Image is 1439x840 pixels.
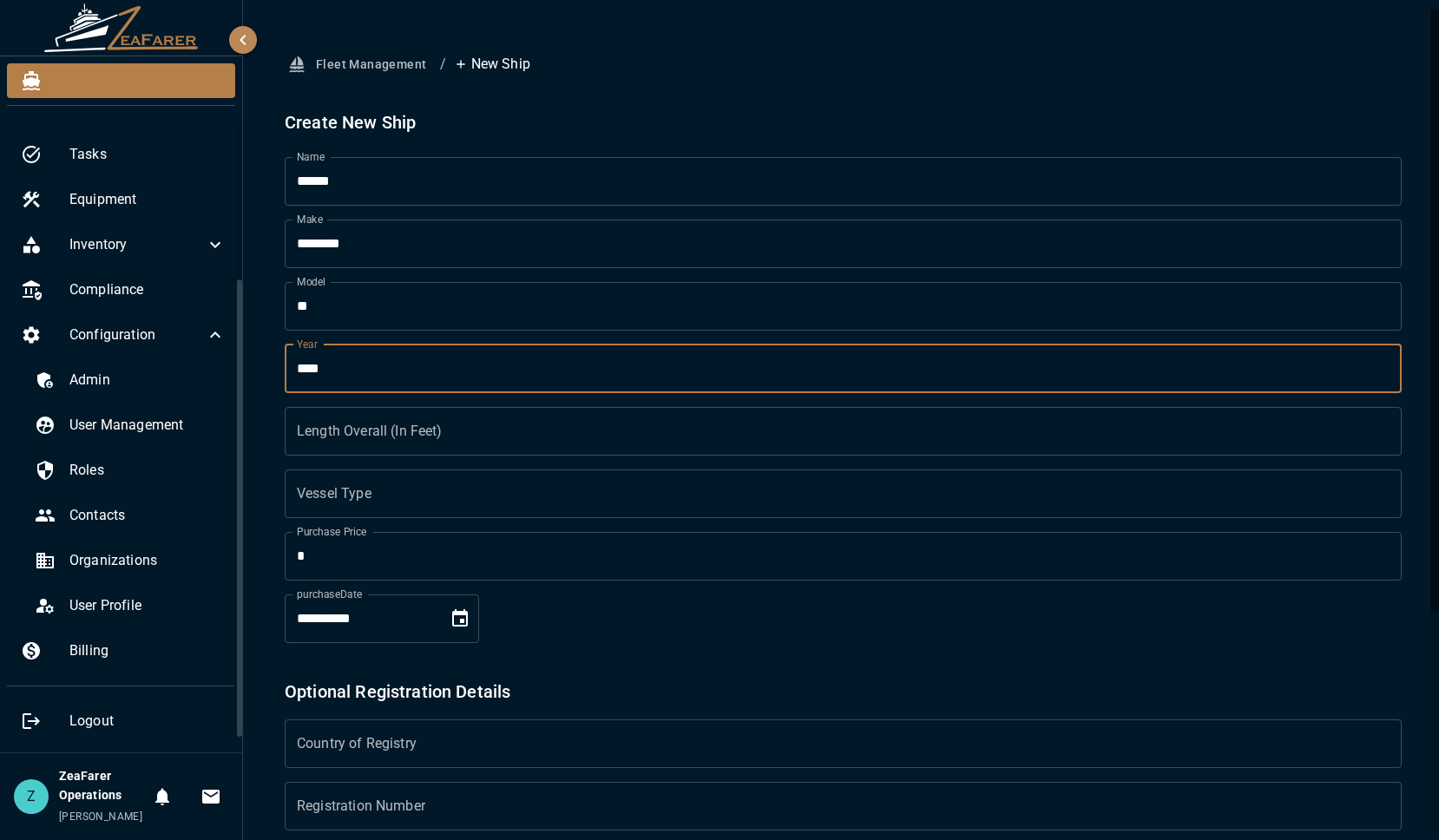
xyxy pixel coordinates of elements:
[69,415,226,436] span: User Management
[297,274,326,289] label: Model
[21,450,240,491] div: Roles
[297,587,362,601] label: purchaseDate
[145,779,180,814] button: Notifications
[285,108,1402,136] h2: Create New Ship
[59,767,145,805] h6: ZeaFarer Operations
[21,359,240,401] div: Admin
[14,779,49,814] div: Z
[43,3,200,52] img: ZeaFarer Logo
[69,144,226,165] span: Tasks
[454,54,530,75] p: New Ship
[297,337,318,351] label: Year
[285,49,433,81] button: Fleet Management
[69,460,226,481] span: Roles
[21,540,240,581] div: Organizations
[297,212,323,226] label: Make
[69,370,226,390] span: Admin
[194,779,228,814] button: Invitations
[297,149,325,164] label: Name
[21,585,240,627] div: User Profile
[285,678,1402,705] h6: Optional Registration Details
[7,134,240,175] div: Tasks
[7,269,240,311] div: Compliance
[69,505,226,526] span: Contacts
[69,325,205,345] span: Configuration
[21,404,240,446] div: User Management
[297,524,366,539] label: Purchase Price
[7,700,240,742] div: Logout
[69,640,226,661] span: Billing
[69,711,226,732] span: Logout
[7,179,240,220] div: Equipment
[440,54,446,75] li: /
[7,314,240,356] div: Configuration
[69,189,226,210] span: Equipment
[59,810,142,823] span: [PERSON_NAME]
[69,550,226,571] span: Organizations
[69,234,205,255] span: Inventory
[7,224,240,266] div: Inventory
[69,279,226,300] span: Compliance
[443,601,477,636] button: Choose date, selected date is Sep 1, 2025
[7,630,240,672] div: Billing
[21,495,240,536] div: Contacts
[69,595,226,616] span: User Profile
